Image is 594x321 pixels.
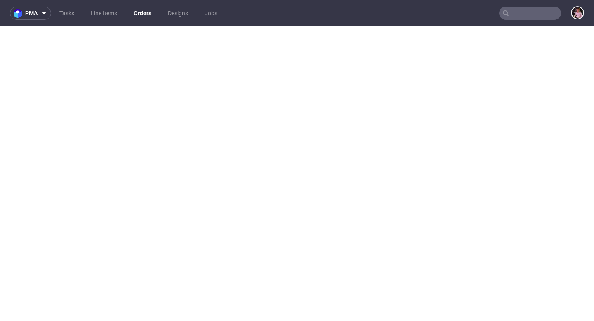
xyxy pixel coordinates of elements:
a: Jobs [200,7,222,20]
span: pma [25,10,38,16]
a: Line Items [86,7,122,20]
a: Tasks [54,7,79,20]
img: logo [14,9,25,18]
a: Designs [163,7,193,20]
button: pma [10,7,51,20]
img: Aleks Ziemkowski [572,7,583,19]
a: Orders [129,7,156,20]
